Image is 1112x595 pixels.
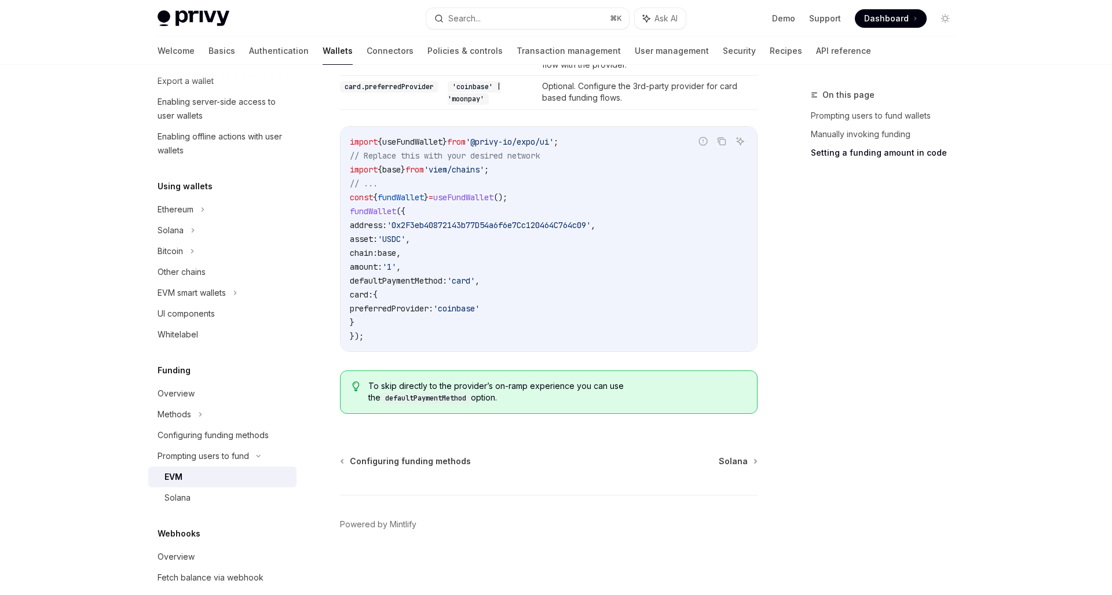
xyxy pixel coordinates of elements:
[723,37,756,65] a: Security
[368,380,745,404] span: To skip directly to the provider’s on-ramp experience you can use the option.
[148,546,297,567] a: Overview
[493,192,507,203] span: ();
[148,91,297,126] a: Enabling server-side access to user wallets
[733,134,748,149] button: Ask AI
[816,37,871,65] a: API reference
[148,126,297,161] a: Enabling offline actions with user wallets
[610,14,622,23] span: ⌘ K
[554,137,558,147] span: ;
[811,144,964,162] a: Setting a funding amount in code
[367,37,414,65] a: Connectors
[429,192,433,203] span: =
[323,37,353,65] a: Wallets
[158,179,213,193] h5: Using wallets
[719,456,756,467] a: Solana
[654,13,678,24] span: Ask AI
[164,470,182,484] div: EVM
[426,8,629,29] button: Search...⌘K
[378,192,424,203] span: fundWallet
[158,244,183,258] div: Bitcoin
[405,234,410,244] span: ,
[350,192,373,203] span: const
[378,248,396,258] span: base
[387,220,591,230] span: '0x2F3eb40872143b77D54a6f6e7Cc120464C764c09'
[401,164,405,175] span: }
[148,262,297,282] a: Other chains
[396,206,405,216] span: ({
[936,9,954,28] button: Toggle dark mode
[448,81,501,105] code: 'coinbase' | 'moonpay'
[378,164,382,175] span: {
[396,262,401,272] span: ,
[148,467,297,487] a: EVM
[350,164,378,175] span: import
[466,137,554,147] span: '@privy-io/expo/ui'
[350,150,540,161] span: // Replace this with your desired network
[855,9,927,28] a: Dashboard
[158,363,191,377] h5: Funding
[164,491,191,505] div: Solana
[158,203,193,216] div: Ethereum
[427,37,503,65] a: Policies & controls
[424,192,429,203] span: }
[158,449,249,463] div: Prompting users to fund
[382,262,396,272] span: '1'
[770,37,802,65] a: Recipes
[158,37,195,65] a: Welcome
[382,137,442,147] span: useFundWallet
[350,331,364,341] span: });
[714,134,729,149] button: Copy the contents from the code block
[209,37,235,65] a: Basics
[864,13,909,24] span: Dashboard
[635,37,709,65] a: User management
[537,75,758,109] td: Optional. Configure the 3rd-party provider for card based funding flows.
[148,324,297,345] a: Whitelabel
[158,10,229,27] img: light logo
[382,164,401,175] span: base
[148,487,297,508] a: Solana
[158,571,264,585] div: Fetch balance via webhook
[148,567,297,588] a: Fetch balance via webhook
[158,95,290,123] div: Enabling server-side access to user wallets
[340,81,438,93] code: card.preferredProvider
[433,192,493,203] span: useFundWallet
[350,303,433,314] span: preferredProvider:
[517,37,621,65] a: Transaction management
[148,303,297,324] a: UI components
[424,164,484,175] span: 'viem/chains'
[158,407,191,421] div: Methods
[373,192,378,203] span: {
[475,276,480,286] span: ,
[350,289,373,300] span: card:
[719,456,748,467] span: Solana
[484,164,489,175] span: ;
[405,164,424,175] span: from
[350,456,471,467] span: Configuring funding methods
[696,134,711,149] button: Report incorrect code
[591,220,595,230] span: ,
[158,428,269,442] div: Configuring funding methods
[350,137,378,147] span: import
[350,262,382,272] span: amount:
[350,248,378,258] span: chain:
[249,37,309,65] a: Authentication
[148,425,297,446] a: Configuring funding methods
[635,8,686,29] button: Ask AI
[340,519,416,530] a: Powered by Mintlify
[809,13,841,24] a: Support
[442,137,447,147] span: }
[158,286,226,300] div: EVM smart wallets
[158,307,215,321] div: UI components
[352,381,360,392] svg: Tip
[378,137,382,147] span: {
[447,137,466,147] span: from
[350,317,354,328] span: }
[158,223,184,237] div: Solana
[341,456,471,467] a: Configuring funding methods
[396,248,401,258] span: ,
[158,387,195,401] div: Overview
[148,383,297,404] a: Overview
[433,303,480,314] span: 'coinbase'
[381,392,471,404] code: defaultPaymentMethod
[350,220,387,230] span: address:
